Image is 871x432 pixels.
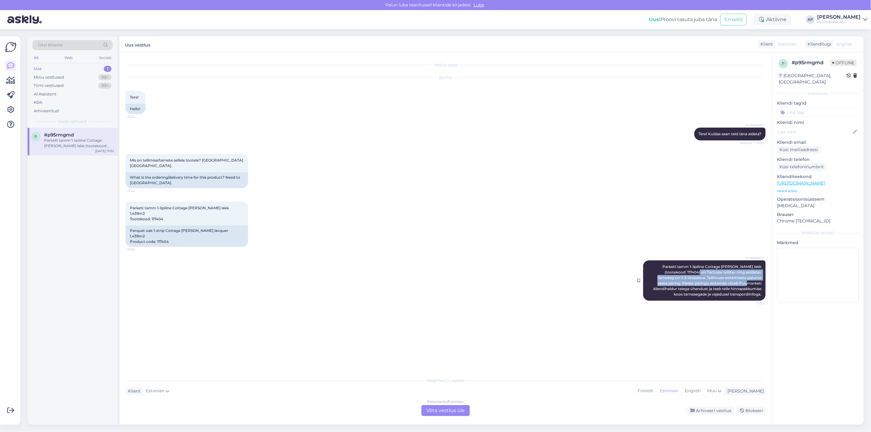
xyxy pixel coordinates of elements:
div: AP [806,15,815,24]
div: Kõik [34,99,43,106]
span: p [782,61,785,66]
img: Askly Logo [5,41,17,53]
p: [MEDICAL_DATA] [777,203,859,209]
div: [PERSON_NAME] [725,388,764,394]
p: Klienditeekond [777,173,859,180]
span: Muu [707,388,717,393]
button: Emailid [720,14,747,25]
div: English [681,386,704,396]
span: Estonian [146,388,164,394]
span: p [35,134,37,139]
span: 13:32 [741,301,764,306]
b: Uus! [649,17,661,22]
a: [URL][DOMAIN_NAME] [777,180,825,186]
span: 13:32 [127,114,150,119]
div: Hello! [126,104,145,114]
div: Uus [34,66,42,72]
div: Klient [758,41,773,47]
div: Klienditugi [805,41,831,47]
div: Estonian to Estonian [428,399,464,404]
div: AI Assistent [34,91,56,97]
div: Estonian [656,386,681,396]
div: [PERSON_NAME] [777,230,859,236]
span: AI Assistent [741,255,764,260]
span: Tere! Kuidas saan teid täna aidata? [699,132,761,136]
p: Brauser [777,211,859,218]
input: Lisa nimi [777,128,852,135]
div: Tiimi vestlused [34,83,64,89]
div: Valige keel ja vastake [126,378,766,383]
div: Kliendi info [777,91,859,96]
div: Arhiveeritud [34,108,59,114]
span: Offline [830,59,857,66]
div: Parkett tamm 1-lipiline Cottage [PERSON_NAME] lakk (tootekood: 117404) on Tartusse tellitav ning ... [44,138,114,149]
span: Parkett tamm 1-lipiline Cottage [PERSON_NAME] lakk (tootekood: 117404) on Tartusse tellitav ning ... [653,264,762,296]
div: Võta vestlus üle [421,405,470,416]
p: Kliendi email [777,139,859,146]
div: Parquet oak 1-strip Cottage [PERSON_NAME] lacquer 1,439m2 Product code: 117404 [126,225,248,247]
span: #p95rmgmd [44,132,74,138]
div: [GEOGRAPHIC_DATA], [GEOGRAPHIC_DATA] [779,73,846,85]
span: Uued vestlused [58,119,87,124]
div: Blokeeri [736,407,766,415]
p: Kliendi nimi [777,119,859,126]
div: 99+ [98,74,111,80]
span: Parkett tamm 1-lipiline Cottage [PERSON_NAME] lakk 1,439m2 Tootekood: 117404 [130,206,230,221]
div: Proovi tasuta juba täna: [649,16,718,23]
div: Minu vestlused [34,74,64,80]
p: Chrome [TECHNICAL_ID] [777,218,859,224]
div: Vestlus algas [126,62,766,68]
div: Aktiivne [754,14,791,25]
p: Operatsioonisüsteem [777,196,859,203]
span: Mis on tellimise/tarnete sellele tootele? [GEOGRAPHIC_DATA] [GEOGRAPHIC_DATA]. [130,158,244,168]
span: Estonian [778,41,797,47]
p: Märkmed [777,240,859,246]
span: English [836,41,852,47]
span: Otsi kliente [38,42,62,48]
div: What is the ordering/delivery time for this product? Need to [GEOGRAPHIC_DATA]. [126,172,248,188]
label: Uus vestlus [125,40,150,48]
div: Web [63,54,74,62]
div: Arhiveeri vestlus [687,407,734,415]
div: 99+ [98,83,111,89]
div: [DATE] 13:32 [95,149,114,153]
div: [DATE] [126,75,766,80]
div: Puumarket AS [817,20,861,24]
a: [PERSON_NAME]Puumarket AS [817,15,867,24]
input: Lisa tag [777,108,859,117]
div: Finnish [635,386,656,396]
span: AI Assistent [741,123,764,127]
div: Socials [98,54,113,62]
div: All [32,54,40,62]
span: Luba [472,2,486,8]
div: Küsi meiliaadressi [777,146,820,154]
div: 1 [104,66,111,72]
div: Küsi telefoninumbrit [777,163,826,171]
span: Tere! [130,95,138,99]
span: 13:32 [127,188,150,193]
p: Vaata edasi ... [777,188,859,194]
span: 13:32 [127,247,150,252]
span: Nähtud ✓ 13:32 [740,141,764,145]
div: # p95rmgmd [792,59,830,66]
p: Kliendi telefon [777,156,859,163]
div: Klient [126,388,141,394]
p: Kliendi tag'id [777,100,859,106]
div: [PERSON_NAME] [817,15,861,20]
